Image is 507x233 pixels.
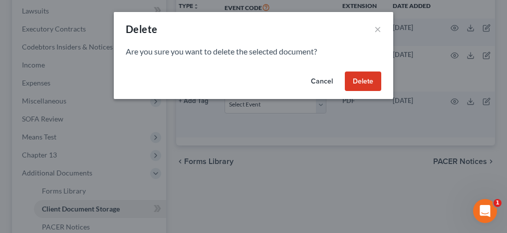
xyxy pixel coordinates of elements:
[473,199,497,223] iframe: Intercom live chat
[126,22,157,36] div: Delete
[303,71,341,91] button: Cancel
[494,199,502,207] span: 1
[374,23,381,35] button: ×
[126,46,381,57] p: Are you sure you want to delete the selected document?
[345,71,381,91] button: Delete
